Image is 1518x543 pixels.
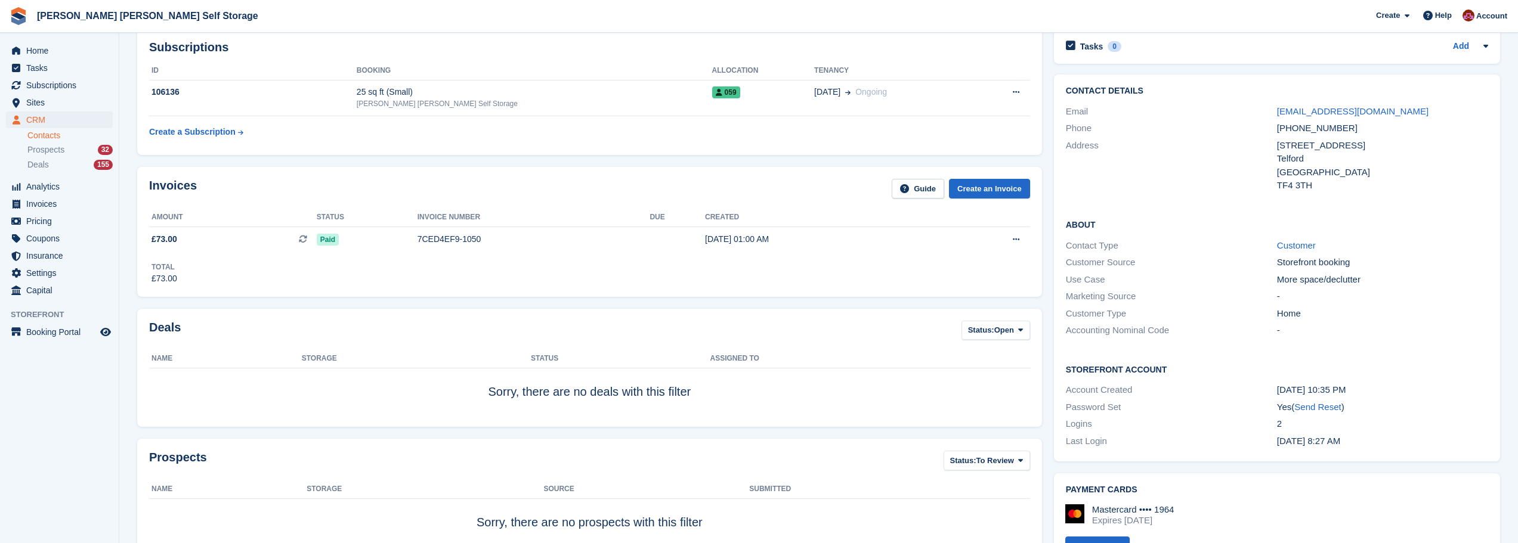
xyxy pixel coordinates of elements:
[149,321,181,343] h2: Deals
[149,86,357,98] div: 106136
[11,309,119,321] span: Storefront
[317,208,418,227] th: Status
[705,208,939,227] th: Created
[27,130,113,141] a: Contacts
[26,265,98,281] span: Settings
[6,213,113,229] a: menu
[357,86,712,98] div: 25 sq ft (Small)
[32,6,263,26] a: [PERSON_NAME] [PERSON_NAME] Self Storage
[1065,504,1084,523] img: Mastercard Logo
[814,61,975,80] th: Tenancy
[1376,10,1400,21] span: Create
[317,234,339,246] span: Paid
[705,233,939,246] div: [DATE] 01:00 AM
[1066,239,1277,253] div: Contact Type
[712,61,815,80] th: Allocation
[968,324,994,336] span: Status:
[1066,256,1277,269] div: Customer Source
[6,178,113,195] a: menu
[650,208,705,227] th: Due
[892,179,944,198] a: Guide
[749,480,1029,499] th: Submitted
[149,451,207,473] h2: Prospects
[1277,106,1429,116] a: [EMAIL_ADDRESS][DOMAIN_NAME]
[1277,307,1488,321] div: Home
[976,455,1014,467] span: To Review
[6,265,113,281] a: menu
[1277,122,1488,135] div: [PHONE_NUMBER]
[149,208,317,227] th: Amount
[855,87,887,97] span: Ongoing
[1066,307,1277,321] div: Customer Type
[6,230,113,247] a: menu
[149,41,1030,54] h2: Subscriptions
[477,516,703,529] span: Sorry, there are no prospects with this filter
[357,61,712,80] th: Booking
[543,480,749,499] th: Source
[302,349,531,368] th: Storage
[1435,10,1452,21] span: Help
[149,121,243,143] a: Create a Subscription
[1066,383,1277,397] div: Account Created
[1066,122,1277,135] div: Phone
[6,42,113,59] a: menu
[98,325,113,339] a: Preview store
[149,349,302,368] th: Name
[26,94,98,111] span: Sites
[27,144,64,156] span: Prospects
[94,160,113,170] div: 155
[1066,485,1488,495] h2: Payment cards
[1066,105,1277,119] div: Email
[152,272,177,285] div: £73.00
[26,77,98,94] span: Subscriptions
[1066,218,1488,230] h2: About
[149,126,236,138] div: Create a Subscription
[6,196,113,212] a: menu
[307,480,543,499] th: Storage
[418,233,650,246] div: 7CED4EF9-1050
[1277,436,1340,446] time: 2025-09-03 07:27:38 UTC
[6,111,113,128] a: menu
[27,159,49,170] span: Deals
[944,451,1030,470] button: Status: To Review
[1277,417,1488,431] div: 2
[1463,10,1474,21] img: Ben Spickernell
[1092,504,1174,515] div: Mastercard •••• 1964
[1277,166,1488,179] div: [GEOGRAPHIC_DATA]
[949,179,1030,198] a: Create an Invoice
[961,321,1030,340] button: Status: Open
[152,262,177,272] div: Total
[6,282,113,299] a: menu
[1277,240,1316,250] a: Customer
[1453,40,1469,54] a: Add
[1294,402,1341,412] a: Send Reset
[149,61,357,80] th: ID
[26,324,98,340] span: Booking Portal
[488,385,691,398] span: Sorry, there are no deals with this filter
[152,233,177,246] span: £73.00
[26,213,98,229] span: Pricing
[1066,363,1488,375] h2: Storefront Account
[1277,273,1488,287] div: More space/declutter
[98,145,113,155] div: 32
[1277,256,1488,269] div: Storefront booking
[1092,515,1174,526] div: Expires [DATE]
[6,247,113,264] a: menu
[1277,324,1488,337] div: -
[1066,290,1277,303] div: Marketing Source
[27,159,113,171] a: Deals 155
[26,178,98,195] span: Analytics
[6,60,113,76] a: menu
[418,208,650,227] th: Invoice number
[357,98,712,109] div: [PERSON_NAME] [PERSON_NAME] Self Storage
[27,144,113,156] a: Prospects 32
[149,179,197,198] h2: Invoices
[1066,139,1277,193] div: Address
[6,94,113,111] a: menu
[994,324,1014,336] span: Open
[6,324,113,340] a: menu
[10,7,27,25] img: stora-icon-8386f47178a22dfd0bd8f6a31ec36ba5ce8667c1dd55bd0f319d3a0aa187defe.svg
[712,86,740,98] span: 059
[1277,290,1488,303] div: -
[1476,10,1507,22] span: Account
